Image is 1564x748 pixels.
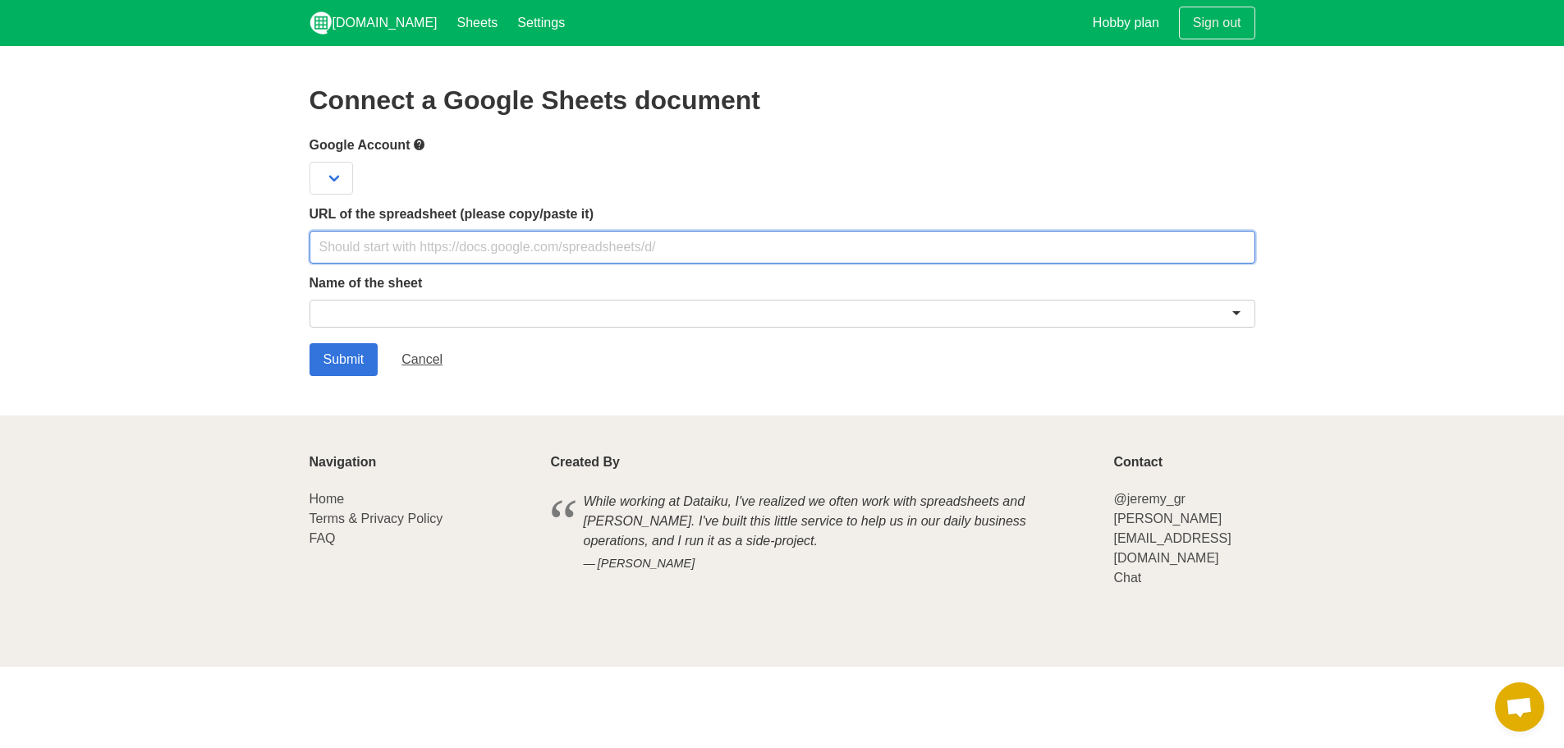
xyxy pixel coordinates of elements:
[1113,571,1141,585] a: Chat
[1113,512,1231,565] a: [PERSON_NAME][EMAIL_ADDRESS][DOMAIN_NAME]
[310,204,1255,224] label: URL of the spreadsheet (please copy/paste it)
[1179,7,1255,39] a: Sign out
[310,85,1255,115] h2: Connect a Google Sheets document
[584,555,1062,573] cite: [PERSON_NAME]
[1113,455,1254,470] p: Contact
[310,11,333,34] img: logo_v2_white.png
[310,231,1255,264] input: Should start with https://docs.google.com/spreadsheets/d/
[310,492,345,506] a: Home
[1495,682,1544,732] a: Open chat
[310,531,336,545] a: FAQ
[310,455,531,470] p: Navigation
[310,135,1255,155] label: Google Account
[1113,492,1185,506] a: @jeremy_gr
[388,343,456,376] a: Cancel
[310,273,1255,293] label: Name of the sheet
[310,343,378,376] input: Submit
[551,489,1094,576] blockquote: While working at Dataiku, I've realized we often work with spreadsheets and [PERSON_NAME]. I've b...
[551,455,1094,470] p: Created By
[310,512,443,525] a: Terms & Privacy Policy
